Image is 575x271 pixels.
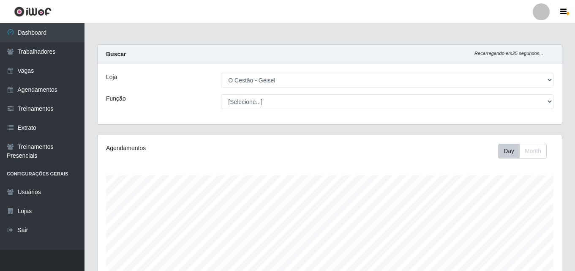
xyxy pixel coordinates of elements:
[498,144,553,159] div: Toolbar with button groups
[106,73,117,82] label: Loja
[498,144,547,159] div: First group
[106,144,285,153] div: Agendamentos
[106,94,126,103] label: Função
[498,144,520,159] button: Day
[474,51,543,56] i: Recarregando em 25 segundos...
[519,144,547,159] button: Month
[106,51,126,57] strong: Buscar
[14,6,52,17] img: CoreUI Logo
